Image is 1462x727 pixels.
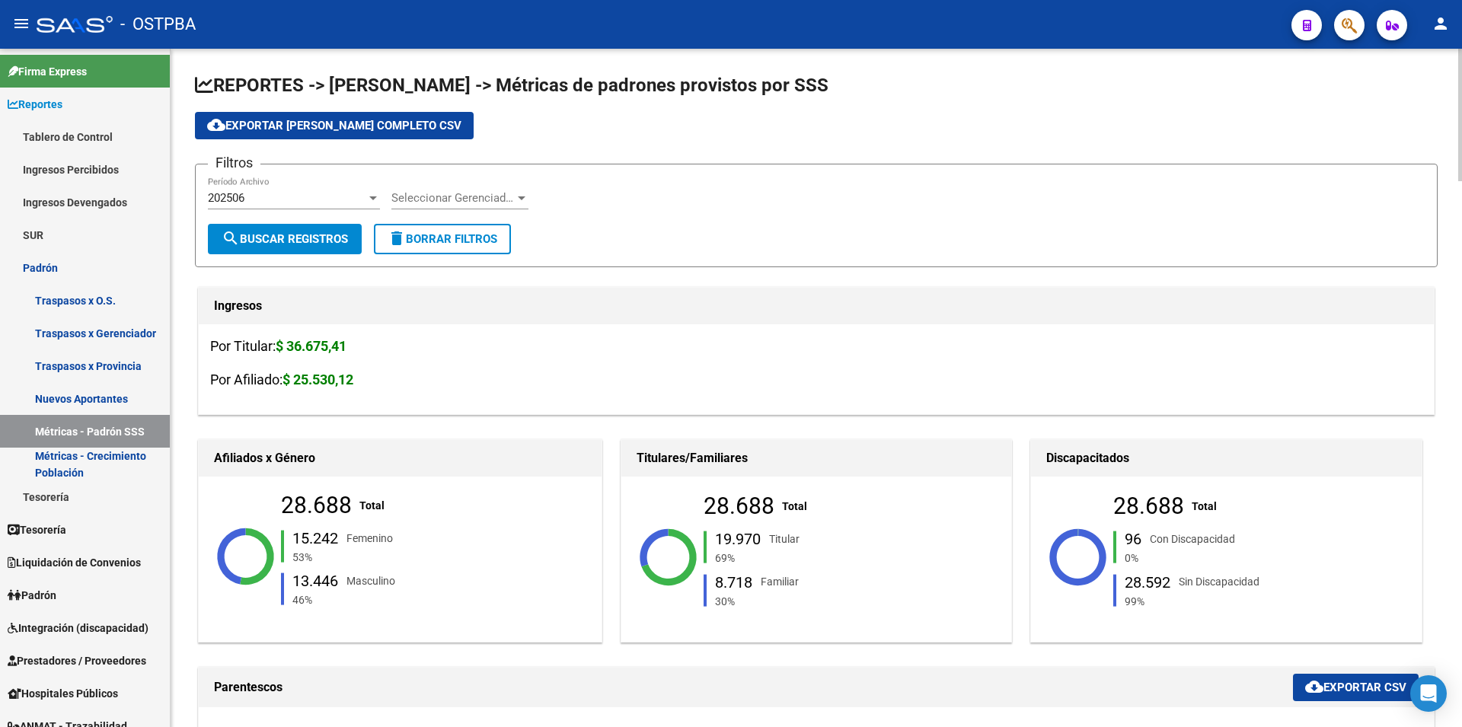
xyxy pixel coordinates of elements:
[346,529,393,546] div: Femenino
[8,587,56,604] span: Padrón
[222,229,240,247] mat-icon: search
[769,531,800,547] div: Titular
[207,119,461,132] span: Exportar [PERSON_NAME] Completo CSV
[761,573,799,590] div: Familiar
[214,675,1293,700] h1: Parentescos
[222,232,348,246] span: Buscar Registros
[1179,573,1259,590] div: Sin Discapacidad
[120,8,196,41] span: - OSTPBA
[8,63,87,80] span: Firma Express
[210,336,1422,357] h3: Por Titular:
[1113,498,1184,515] div: 28.688
[283,371,353,387] strong: $ 25.530,12
[374,224,511,254] button: Borrar Filtros
[1122,592,1317,609] div: 99%
[210,369,1422,391] h3: Por Afiliado:
[289,591,484,608] div: 46%
[1410,675,1447,712] div: Open Intercom Messenger
[214,446,586,470] h1: Afiliados x Género
[195,112,474,139] button: Exportar [PERSON_NAME] Completo CSV
[208,224,362,254] button: Buscar Registros
[195,75,828,96] span: REPORTES -> [PERSON_NAME] -> Métricas de padrones provistos por SSS
[8,521,66,538] span: Tesorería
[1293,674,1419,701] button: Exportar CSV
[289,549,484,566] div: 53%
[8,685,118,702] span: Hospitales Públicos
[1432,14,1450,33] mat-icon: person
[712,592,907,609] div: 30%
[12,14,30,33] mat-icon: menu
[1305,681,1406,694] span: Exportar CSV
[715,531,761,547] div: 19.970
[292,573,338,588] div: 13.446
[359,497,385,514] div: Total
[1305,678,1323,696] mat-icon: cloud_download
[391,191,515,205] span: Seleccionar Gerenciador
[208,152,260,174] h3: Filtros
[208,191,244,205] span: 202506
[1150,531,1235,547] div: Con Discapacidad
[1122,550,1317,566] div: 0%
[281,496,352,513] div: 28.688
[8,554,141,571] span: Liquidación de Convenios
[8,96,62,113] span: Reportes
[346,572,395,589] div: Masculino
[1192,498,1217,515] div: Total
[8,652,146,669] span: Prestadores / Proveedores
[715,574,752,589] div: 8.718
[1046,446,1406,470] h1: Discapacitados
[637,446,997,470] h1: Titulares/Familiares
[388,232,497,246] span: Borrar Filtros
[712,550,907,566] div: 69%
[8,620,148,636] span: Integración (discapacidad)
[388,229,406,247] mat-icon: delete
[704,498,774,515] div: 28.688
[782,498,807,515] div: Total
[276,338,346,354] strong: $ 36.675,41
[1125,574,1170,589] div: 28.592
[214,294,1419,318] h1: Ingresos
[207,116,225,134] mat-icon: cloud_download
[1125,531,1141,547] div: 96
[292,531,338,546] div: 15.242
